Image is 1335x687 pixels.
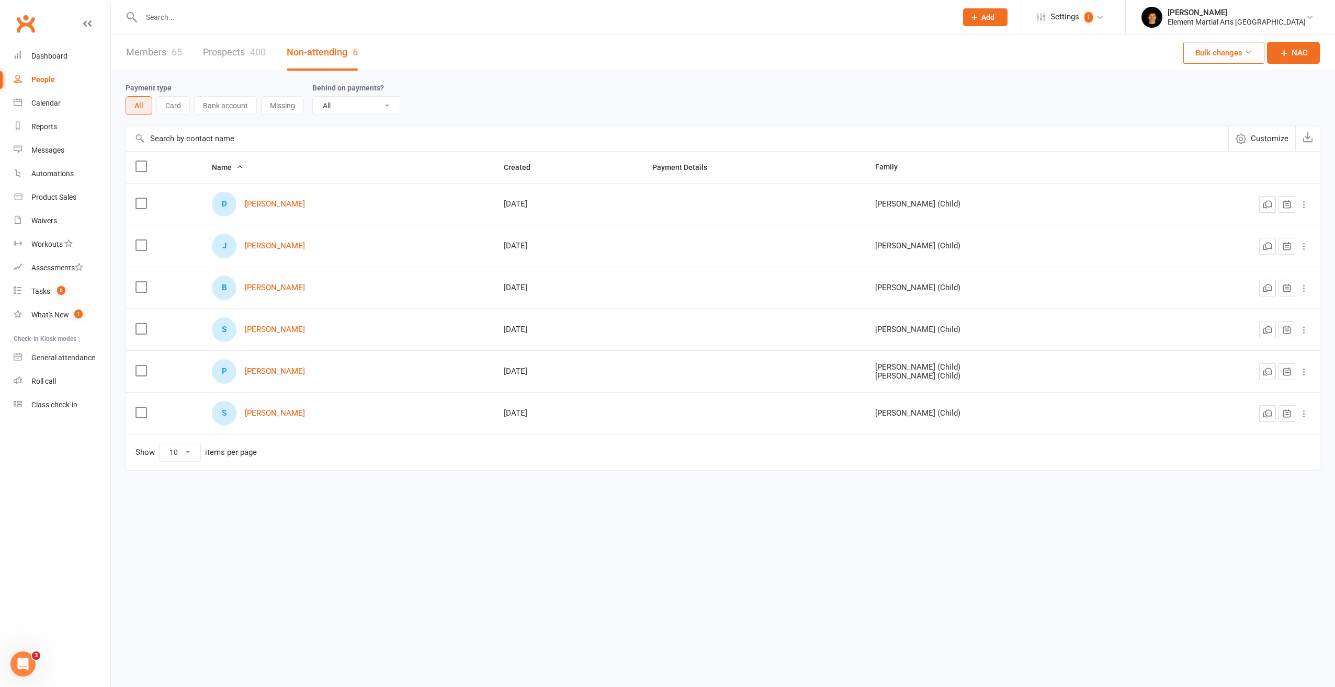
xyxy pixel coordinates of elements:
a: Members65 [126,35,182,71]
a: Messages [14,139,110,162]
div: [DATE] [504,200,633,209]
a: Prospects400 [203,35,266,71]
div: Tasks [31,287,50,295]
div: items per page [205,448,257,457]
div: S [212,317,236,342]
div: Assessments [31,264,83,272]
span: Created [504,163,542,171]
div: 400 [250,47,266,58]
div: Show [135,443,257,462]
div: [PERSON_NAME] (Child) [875,242,1128,250]
button: Payment Details [652,161,719,174]
span: 5 [57,286,65,295]
a: Calendar [14,91,110,115]
a: NAC [1267,42,1320,64]
div: B [212,276,236,300]
div: [PERSON_NAME] (Child) [875,372,1128,381]
a: Waivers [14,209,110,233]
th: Family [866,152,1137,183]
a: Product Sales [14,186,110,209]
input: Search... [138,10,949,25]
div: [DATE] [504,242,633,250]
div: Dashboard [31,52,67,60]
span: Settings [1050,5,1079,29]
div: Calendar [31,99,61,107]
a: Workouts [14,233,110,256]
a: Reports [14,115,110,139]
a: Clubworx [13,10,39,37]
a: People [14,68,110,91]
button: All [126,96,152,115]
a: [PERSON_NAME] [245,200,305,209]
button: Missing [261,96,304,115]
span: 3 [32,651,40,660]
a: Roll call [14,370,110,393]
div: General attendance [31,353,95,362]
input: Search by contact name [126,126,1228,151]
a: General attendance kiosk mode [14,346,110,370]
div: Workouts [31,240,63,248]
div: Waivers [31,216,57,225]
button: Add [963,8,1008,26]
a: Assessments [14,256,110,280]
div: [DATE] [504,409,633,418]
div: 6 [353,47,358,58]
span: Name [212,163,243,171]
div: [PERSON_NAME] (Child) [875,363,1128,372]
div: [PERSON_NAME] (Child) [875,409,1128,418]
div: People [31,75,55,84]
div: [PERSON_NAME] (Child) [875,325,1128,334]
div: Automations [31,169,74,178]
label: Payment type [126,84,172,92]
a: Class kiosk mode [14,393,110,417]
span: NAC [1292,47,1308,59]
a: Automations [14,162,110,186]
div: Product Sales [31,193,76,201]
button: Customize [1228,126,1295,151]
button: Bulk changes [1183,42,1264,64]
a: What's New1 [14,303,110,327]
div: D [212,192,236,216]
a: Dashboard [14,44,110,68]
span: 1 [1084,12,1093,22]
div: [PERSON_NAME] (Child) [875,283,1128,292]
div: 65 [172,47,182,58]
div: [PERSON_NAME] (Child) [875,200,1128,209]
div: Class check-in [31,400,77,409]
span: Add [981,13,994,21]
button: Name [212,161,243,174]
span: Customize [1251,132,1288,145]
a: [PERSON_NAME] [245,409,305,418]
label: Behind on payments? [312,84,384,92]
button: Card [156,96,190,115]
button: Created [504,161,542,174]
a: [PERSON_NAME] [245,283,305,292]
div: [DATE] [504,325,633,334]
span: Payment Details [652,163,719,171]
button: Bank account [194,96,257,115]
a: Non-attending6 [287,35,358,71]
div: Element Martial Arts [GEOGRAPHIC_DATA] [1168,17,1306,27]
div: Roll call [31,377,56,385]
div: [DATE] [504,367,633,376]
div: J [212,234,236,258]
div: [PERSON_NAME] [1168,8,1306,17]
img: thumb_image1752621665.png [1141,7,1162,28]
div: Reports [31,122,57,131]
div: What's New [31,311,69,319]
iframe: Intercom live chat [10,651,36,677]
div: [DATE] [504,283,633,292]
div: S [212,401,236,426]
a: [PERSON_NAME] [245,367,305,376]
span: 1 [74,310,83,318]
a: [PERSON_NAME] [245,242,305,250]
div: P [212,359,236,384]
a: [PERSON_NAME] [245,325,305,334]
a: Tasks 5 [14,280,110,303]
div: Messages [31,146,64,154]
